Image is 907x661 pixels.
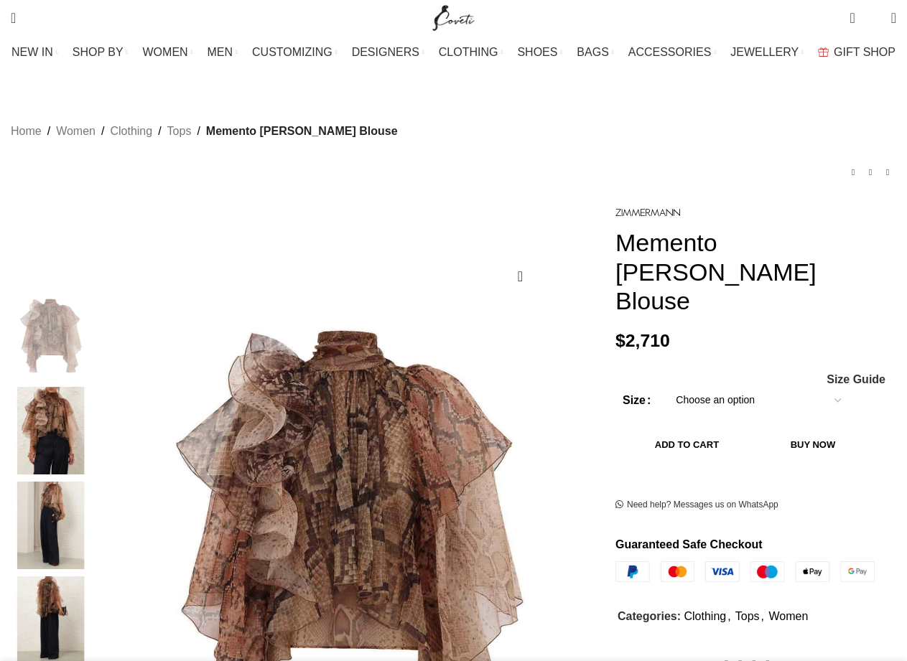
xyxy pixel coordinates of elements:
[11,45,53,59] span: NEW IN
[826,374,885,385] a: Size Guide
[845,164,862,181] a: Previous product
[684,610,726,622] a: Clothing
[143,45,188,59] span: WOMEN
[110,122,152,141] a: Clothing
[615,500,778,511] a: Need help? Messages us on WhatsApp
[56,122,96,141] a: Women
[73,45,124,59] span: SHOP BY
[758,430,868,460] button: Buy now
[879,164,896,181] a: Next product
[628,38,717,67] a: ACCESSORIES
[11,122,398,141] nav: Breadcrumb
[869,14,880,25] span: 0
[866,4,880,32] div: My Wishlist
[167,122,192,141] a: Tops
[618,610,681,622] span: Categories:
[615,561,875,582] img: guaranteed-safe-checkout-bordered.j
[818,47,829,57] img: GiftBag
[628,45,712,59] span: ACCESSORIES
[615,209,680,217] img: Zimmermann
[208,45,233,59] span: MEN
[761,607,764,626] span: ,
[252,45,332,59] span: CUSTOMIZING
[517,45,557,59] span: SHOES
[834,45,896,59] span: GIFT SHOP
[208,38,238,67] a: MEN
[11,38,58,67] a: NEW IN
[429,11,478,23] a: Site logo
[727,607,730,626] span: ,
[842,4,862,32] a: 0
[769,610,809,622] a: Women
[439,45,498,59] span: CLOTHING
[7,292,95,380] img: Elevate your elegance in this Zimmermann Tops from the 2025 resort wear edit
[439,38,503,67] a: CLOTHING
[4,4,23,32] a: Search
[517,38,562,67] a: SHOES
[4,38,903,67] div: Main navigation
[352,38,424,67] a: DESIGNERS
[143,38,193,67] a: WOMEN
[818,38,896,67] a: GIFT SHOP
[206,122,398,141] span: Memento [PERSON_NAME] Blouse
[615,228,896,316] h1: Memento [PERSON_NAME] Blouse
[577,38,613,67] a: BAGS
[615,331,625,350] span: $
[352,45,419,59] span: DESIGNERS
[730,38,804,67] a: JEWELLERY
[73,38,129,67] a: SHOP BY
[7,482,95,569] img: Elevate your elegance in this Zimmermann Tops from the 2025 resort wear edit
[252,38,338,67] a: CUSTOMIZING
[735,610,760,622] a: Tops
[623,391,651,410] label: Size
[11,122,42,141] a: Home
[851,7,862,18] span: 0
[623,430,751,460] button: Add to cart
[615,331,670,350] bdi: 2,710
[7,387,95,474] img: available now at Coveti.
[577,45,608,59] span: BAGS
[615,538,763,550] strong: Guaranteed Safe Checkout
[730,45,799,59] span: JEWELLERY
